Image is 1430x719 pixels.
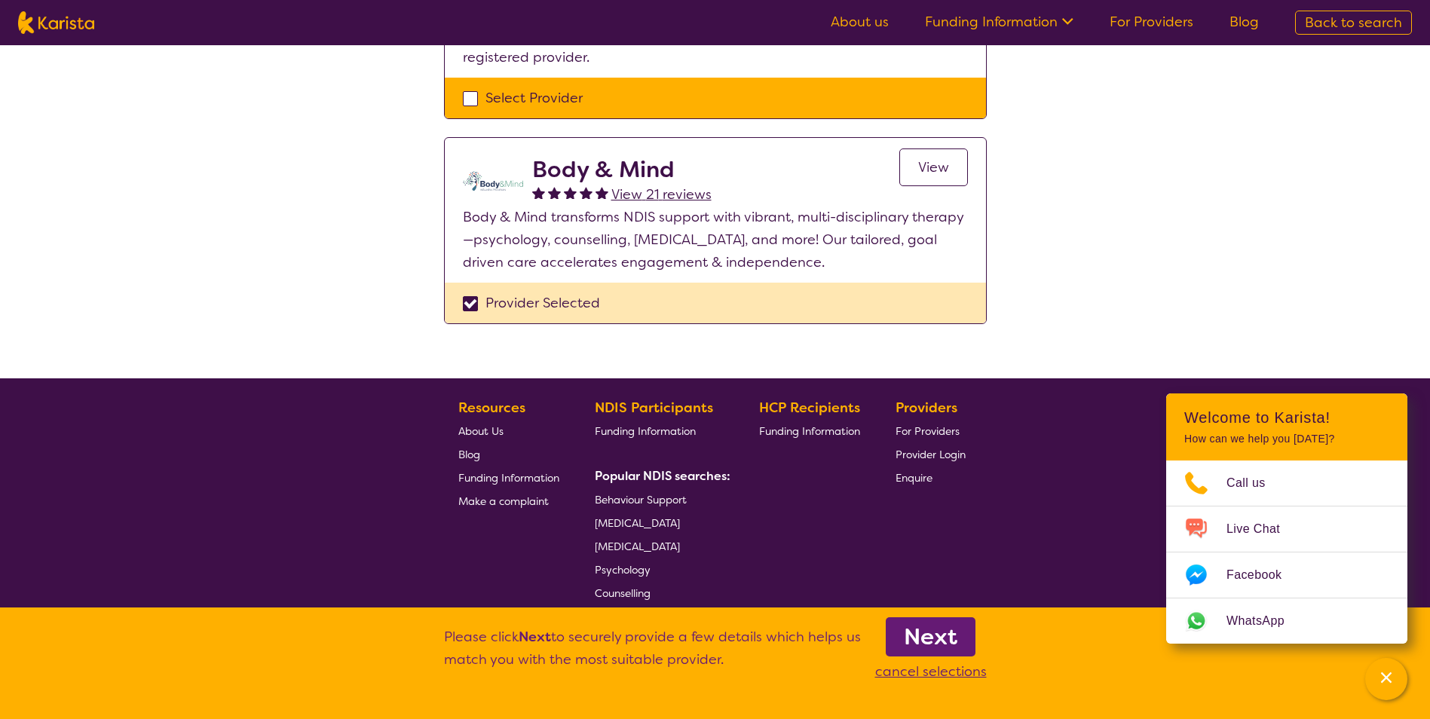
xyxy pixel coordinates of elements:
span: For Providers [896,424,960,438]
b: Resources [458,399,525,417]
span: [MEDICAL_DATA] [595,540,680,553]
button: Channel Menu [1365,658,1407,700]
span: Behaviour Support [595,493,687,506]
a: For Providers [1110,13,1193,31]
span: Call us [1226,472,1284,494]
p: Body & Mind transforms NDIS support with vibrant, multi-disciplinary therapy—psychology, counsell... [463,206,968,274]
span: Enquire [896,471,932,485]
img: fullstar [580,186,593,199]
span: [MEDICAL_DATA] [595,516,680,530]
span: Live Chat [1226,518,1298,540]
span: Funding Information [759,424,860,438]
span: Funding Information [595,424,696,438]
a: Web link opens in a new tab. [1166,598,1407,644]
a: View [899,148,968,186]
a: Provider Login [896,442,966,466]
a: [MEDICAL_DATA] [595,534,724,558]
a: Counselling [595,581,724,604]
b: Popular NDIS searches: [595,468,730,484]
a: Make a complaint [458,489,559,512]
img: fullstar [548,186,561,199]
a: Funding Information [595,419,724,442]
h2: Welcome to Karista! [1184,408,1389,427]
span: View [918,158,949,176]
img: fullstar [532,186,545,199]
a: For Providers [896,419,966,442]
b: HCP Recipients [759,399,860,417]
a: Blog [458,442,559,466]
b: NDIS Participants [595,399,713,417]
img: fullstar [564,186,577,199]
span: About Us [458,424,504,438]
img: fullstar [596,186,608,199]
a: About us [831,13,889,31]
span: Back to search [1305,14,1402,32]
a: Funding Information [759,419,860,442]
p: cancel selections [875,660,987,683]
b: Next [519,628,551,646]
a: Funding Information [458,466,559,489]
a: Back to search [1295,11,1412,35]
div: Channel Menu [1166,393,1407,644]
span: Funding Information [458,471,559,485]
a: About Us [458,419,559,442]
a: Psychology [595,558,724,581]
span: View 21 reviews [611,185,712,203]
img: Karista logo [18,11,94,34]
b: Providers [896,399,957,417]
a: [MEDICAL_DATA] [595,511,724,534]
a: Blog [1229,13,1259,31]
span: Make a complaint [458,494,549,508]
p: How can we help you [DATE]? [1184,433,1389,445]
span: WhatsApp [1226,610,1303,632]
a: Behaviour Support [595,488,724,511]
span: Psychology [595,563,651,577]
span: Facebook [1226,564,1300,586]
h2: Body & Mind [532,156,712,183]
b: Next [904,622,957,652]
span: Counselling [595,586,651,600]
p: Please click to securely provide a few details which helps us match you with the most suitable pr... [444,626,861,683]
img: qmpolprhjdhzpcuekzqg.svg [463,156,523,206]
a: Next [886,617,975,656]
span: Provider Login [896,448,966,461]
ul: Choose channel [1166,460,1407,644]
a: Funding Information [925,13,1073,31]
a: View 21 reviews [611,183,712,206]
a: Enquire [896,466,966,489]
span: Blog [458,448,480,461]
